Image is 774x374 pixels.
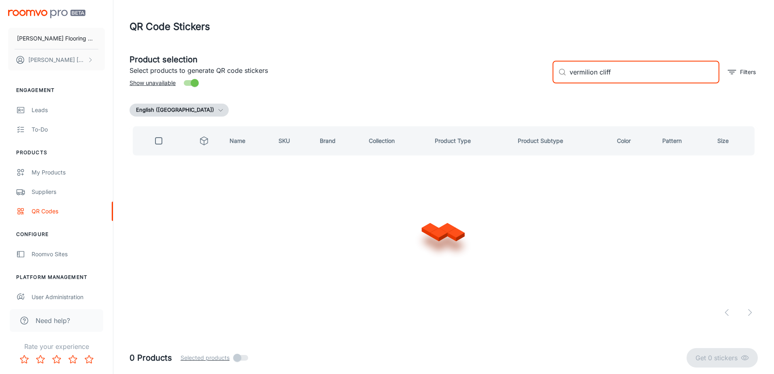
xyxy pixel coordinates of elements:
th: Color [610,126,656,155]
p: [PERSON_NAME] Flooring Stores - Bozeman [17,34,96,43]
p: Rate your experience [6,342,106,351]
span: Selected products [181,353,230,362]
p: Select products to generate QR code stickers [130,66,546,75]
th: Pattern [656,126,711,155]
h5: 0 Products [130,352,172,364]
div: QR Codes [32,207,105,216]
button: filter [726,66,758,79]
input: Search by SKU, brand, collection... [570,61,719,83]
div: Leads [32,106,105,115]
p: Filters [740,68,756,76]
th: SKU [272,126,313,155]
p: [PERSON_NAME] [PERSON_NAME] [28,55,85,64]
button: English ([GEOGRAPHIC_DATA]) [130,104,229,117]
button: Rate 2 star [32,351,49,368]
span: Show unavailable [130,79,176,87]
h5: Product selection [130,53,546,66]
button: Rate 4 star [65,351,81,368]
img: Roomvo PRO Beta [8,10,85,18]
div: My Products [32,168,105,177]
th: Product Subtype [511,126,610,155]
span: Need help? [36,316,70,325]
div: Suppliers [32,187,105,196]
div: User Administration [32,293,105,302]
button: Rate 1 star [16,351,32,368]
button: [PERSON_NAME] [PERSON_NAME] [8,49,105,70]
th: Product Type [428,126,512,155]
div: To-do [32,125,105,134]
div: Roomvo Sites [32,250,105,259]
button: [PERSON_NAME] Flooring Stores - Bozeman [8,28,105,49]
th: Size [711,126,758,155]
button: Rate 3 star [49,351,65,368]
th: Brand [313,126,362,155]
th: Name [223,126,272,155]
button: Rate 5 star [81,351,97,368]
h1: QR Code Stickers [130,19,210,34]
th: Collection [362,126,428,155]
